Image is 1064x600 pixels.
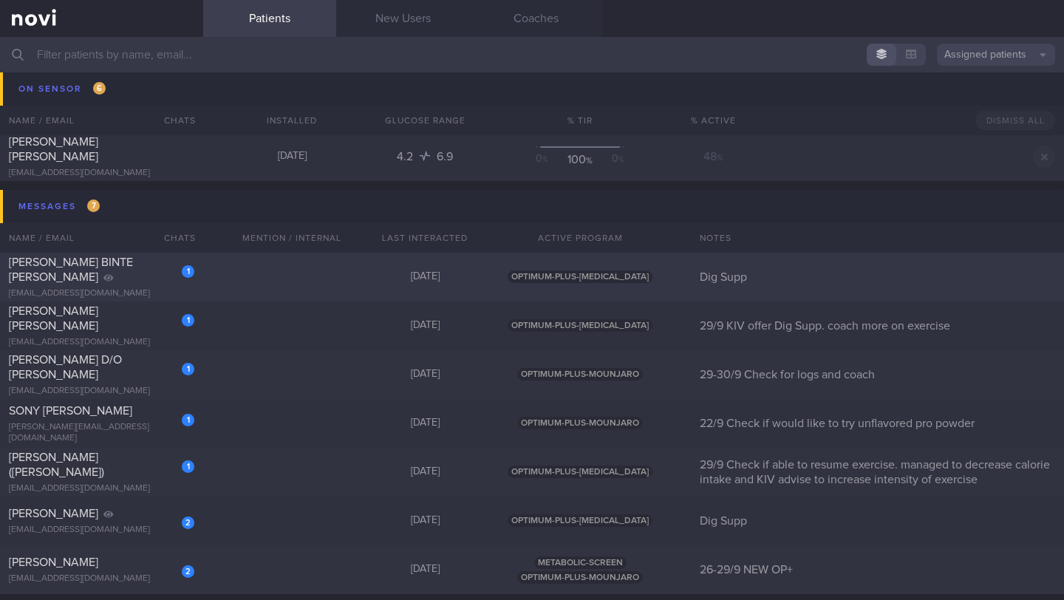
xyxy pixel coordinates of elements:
[9,95,98,106] span: [PERSON_NAME]
[517,368,643,381] span: OPTIMUM-PLUS-MOUNJARO
[691,318,1064,333] div: 29/9 KIV offer Dig Supp. coach more on exercise
[9,483,194,494] div: [EMAIL_ADDRESS][DOMAIN_NAME]
[508,514,652,527] span: OPTIMUM-PLUS-[MEDICAL_DATA]
[9,256,133,283] span: [PERSON_NAME] BINTE [PERSON_NAME]
[182,565,194,578] div: 2
[9,136,98,163] span: [PERSON_NAME] [PERSON_NAME]
[225,223,358,253] div: Mention / Internal
[182,460,194,473] div: 1
[567,152,594,167] div: 100
[15,197,103,217] div: Messages
[87,200,100,212] span: 7
[717,154,723,163] sub: %
[669,149,757,164] div: 48
[144,223,203,253] div: Chats
[9,573,194,584] div: [EMAIL_ADDRESS][DOMAIN_NAME]
[536,103,563,118] div: 0
[691,367,1064,382] div: 29-30/9 Check for logs and coach
[9,405,132,417] span: SONY [PERSON_NAME]
[586,157,593,166] sub: %
[691,270,1064,284] div: Dig Supp
[534,556,627,569] span: METABOLIC-SCREEN
[517,571,643,584] span: OPTIMUM-PLUS-MOUNJARO
[358,466,491,479] div: [DATE]
[358,223,491,253] div: Last Interacted
[9,451,104,478] span: [PERSON_NAME] ([PERSON_NAME])
[542,156,548,163] sub: %
[9,112,194,123] div: [EMAIL_ADDRESS][DOMAIN_NAME]
[9,354,122,381] span: [PERSON_NAME] D/O [PERSON_NAME]
[397,151,416,163] span: 4.2
[397,102,416,114] span: 3.9
[937,44,1055,66] button: Assigned patients
[491,223,669,253] div: Active Program
[715,105,722,114] sub: %
[586,108,593,117] sub: %
[182,363,194,375] div: 1
[9,386,194,397] div: [EMAIL_ADDRESS][DOMAIN_NAME]
[225,101,358,115] div: [DATE]
[182,517,194,529] div: 2
[9,525,194,536] div: [EMAIL_ADDRESS][DOMAIN_NAME]
[669,100,757,115] div: 31
[9,305,98,332] span: [PERSON_NAME] [PERSON_NAME]
[691,416,1064,431] div: 22/9 Check if would like to try unflavored pro powder
[597,152,624,167] div: 0
[358,270,491,284] div: [DATE]
[618,107,624,115] sub: %
[182,265,194,278] div: 1
[508,466,652,478] span: OPTIMUM-PLUS-[MEDICAL_DATA]
[691,514,1064,528] div: Dig Supp
[182,414,194,426] div: 1
[691,457,1064,487] div: 29/9 Check if able to resume exercise. managed to decrease calorie intake and KIV advise to incre...
[358,368,491,381] div: [DATE]
[691,562,1064,577] div: 26-29/9 NEW OP+
[567,103,594,118] div: 100
[358,563,491,576] div: [DATE]
[536,152,563,167] div: 0
[508,270,652,283] span: OPTIMUM-PLUS-[MEDICAL_DATA]
[9,168,194,179] div: [EMAIL_ADDRESS][DOMAIN_NAME]
[9,556,98,568] span: [PERSON_NAME]
[358,514,491,528] div: [DATE]
[597,103,624,118] div: 0
[618,156,624,163] sub: %
[508,319,652,332] span: OPTIMUM-PLUS-[MEDICAL_DATA]
[437,151,453,163] span: 6.9
[225,150,358,163] div: [DATE]
[9,422,194,444] div: [PERSON_NAME][EMAIL_ADDRESS][DOMAIN_NAME]
[182,314,194,327] div: 1
[517,417,643,429] span: OPTIMUM-PLUS-MOUNJARO
[437,102,453,114] span: 6.3
[358,417,491,430] div: [DATE]
[9,288,194,299] div: [EMAIL_ADDRESS][DOMAIN_NAME]
[9,508,98,519] span: [PERSON_NAME]
[542,107,548,115] sub: %
[691,223,1064,253] div: Notes
[358,319,491,333] div: [DATE]
[9,337,194,348] div: [EMAIL_ADDRESS][DOMAIN_NAME]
